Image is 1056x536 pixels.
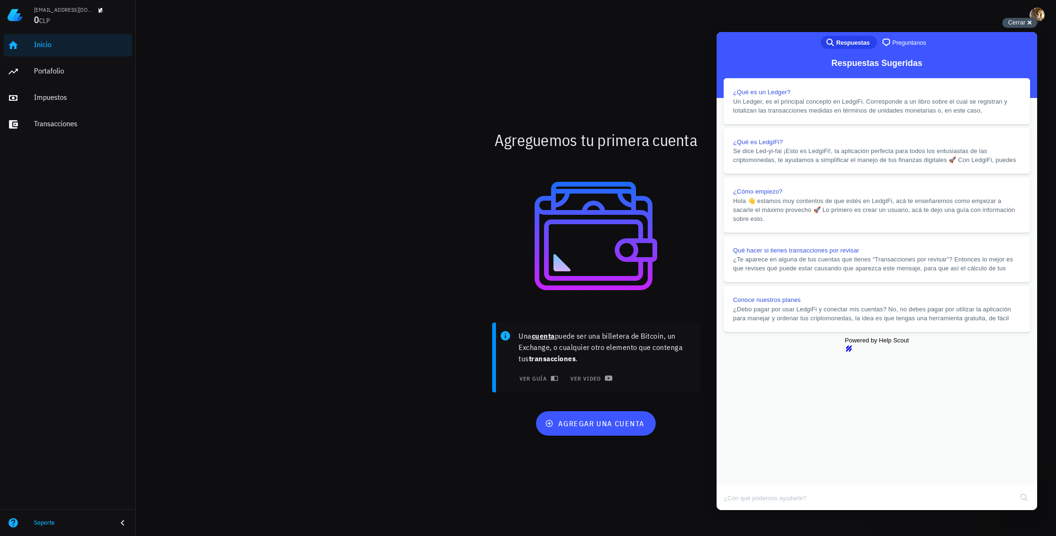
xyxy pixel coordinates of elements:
[1002,18,1037,28] button: Cerrar
[519,330,692,364] p: Una puede ser una billetera de Bitcoin, un Exchange, o cualquier otro elemento que contenga tus .
[529,354,576,363] b: transacciones
[8,8,23,23] img: LedgiFi
[547,419,644,428] span: agregar una cuenta
[536,411,655,436] button: agregar una cuenta
[34,119,128,128] div: Transacciones
[34,66,128,75] div: Portafolio
[34,519,109,527] div: Soporte
[34,6,94,14] div: [EMAIL_ADDRESS][DOMAIN_NAME]
[317,125,875,155] div: Agreguemos tu primera cuenta
[717,32,1037,510] iframe: Help Scout Beacon - Live Chat, Contact Form, and Knowledge Base
[4,34,132,57] a: Inicio
[4,113,132,136] a: Transacciones
[519,374,556,382] span: ver guía
[4,87,132,109] a: Impuestos
[513,372,562,385] button: ver guía
[532,331,555,341] b: cuenta
[564,372,617,385] a: ver video
[39,16,50,25] span: CLP
[4,60,132,83] a: Portafolio
[34,13,39,26] span: 0
[34,93,128,102] div: Impuestos
[1030,8,1045,23] div: avatar
[34,40,128,49] div: Inicio
[1008,19,1025,26] span: Cerrar
[569,374,610,382] span: ver video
